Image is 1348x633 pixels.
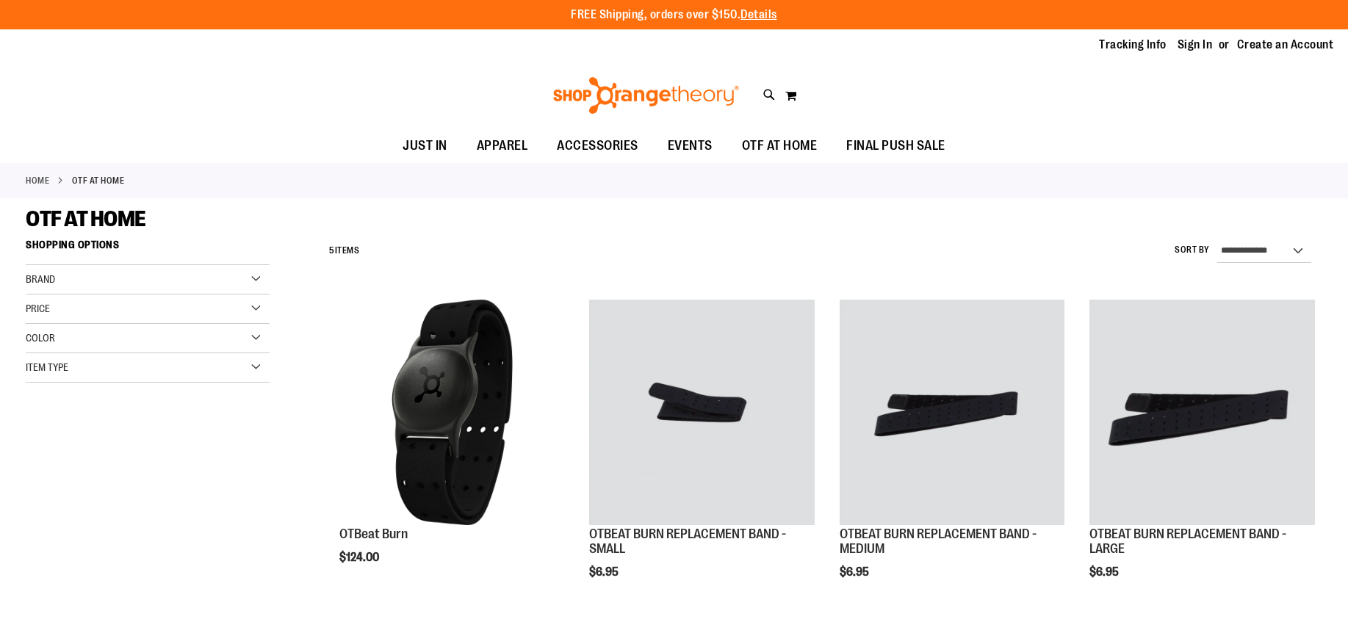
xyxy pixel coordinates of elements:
a: FINAL PUSH SALE [832,129,960,163]
div: product [832,292,1073,615]
span: Color [26,332,55,344]
strong: Shopping Options [26,232,270,265]
span: $6.95 [840,565,871,579]
img: OTBEAT BURN REPLACEMENT BAND - MEDIUM [840,300,1065,525]
a: EVENTS [653,129,727,163]
a: OTBeat Burn [339,527,408,541]
span: Price [26,303,50,314]
a: ACCESSORIES [542,129,653,163]
p: FREE Shipping, orders over $150. [571,7,777,23]
a: Sign In [1178,37,1213,53]
span: EVENTS [668,129,713,162]
span: ACCESSORIES [557,129,638,162]
span: JUST IN [403,129,447,162]
a: Create an Account [1237,37,1334,53]
label: Sort By [1175,244,1210,256]
a: Details [740,8,777,21]
span: APPAREL [477,129,528,162]
a: OTBEAT BURN REPLACEMENT BAND - SMALL [589,527,786,556]
span: FINAL PUSH SALE [846,129,945,162]
img: Shop Orangetheory [551,77,741,114]
span: $6.95 [1089,565,1121,579]
span: OTF AT HOME [26,206,146,231]
a: Tracking Info [1099,37,1167,53]
a: OTF AT HOME [727,129,832,162]
img: OTBEAT BURN REPLACEMENT BAND - LARGE [1089,300,1315,525]
a: OTBEAT BURN REPLACEMENT BAND - MEDIUM [840,527,1037,556]
div: product [1082,292,1322,615]
span: Brand [26,273,55,285]
a: Home [26,174,49,187]
a: OTBEAT BURN REPLACEMENT BAND - LARGE [1089,527,1286,556]
img: OTBEAT BURN REPLACEMENT BAND - SMALL [589,300,815,525]
span: OTF AT HOME [742,129,818,162]
a: OTBEAT BURN REPLACEMENT BAND - SMALL [589,300,815,527]
a: OTBEAT BURN REPLACEMENT BAND - MEDIUM [840,300,1065,527]
span: $124.00 [339,551,381,564]
a: JUST IN [388,129,462,163]
span: Item Type [26,361,68,373]
img: Main view of OTBeat Burn 6.0-C [339,300,565,525]
a: APPAREL [462,129,543,163]
a: OTBEAT BURN REPLACEMENT BAND - LARGE [1089,300,1315,527]
span: 5 [329,245,335,256]
div: product [332,292,572,601]
strong: OTF AT HOME [72,174,125,187]
a: Main view of OTBeat Burn 6.0-C [339,300,565,527]
div: product [582,292,822,615]
span: $6.95 [589,565,621,579]
h2: Items [329,239,359,262]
